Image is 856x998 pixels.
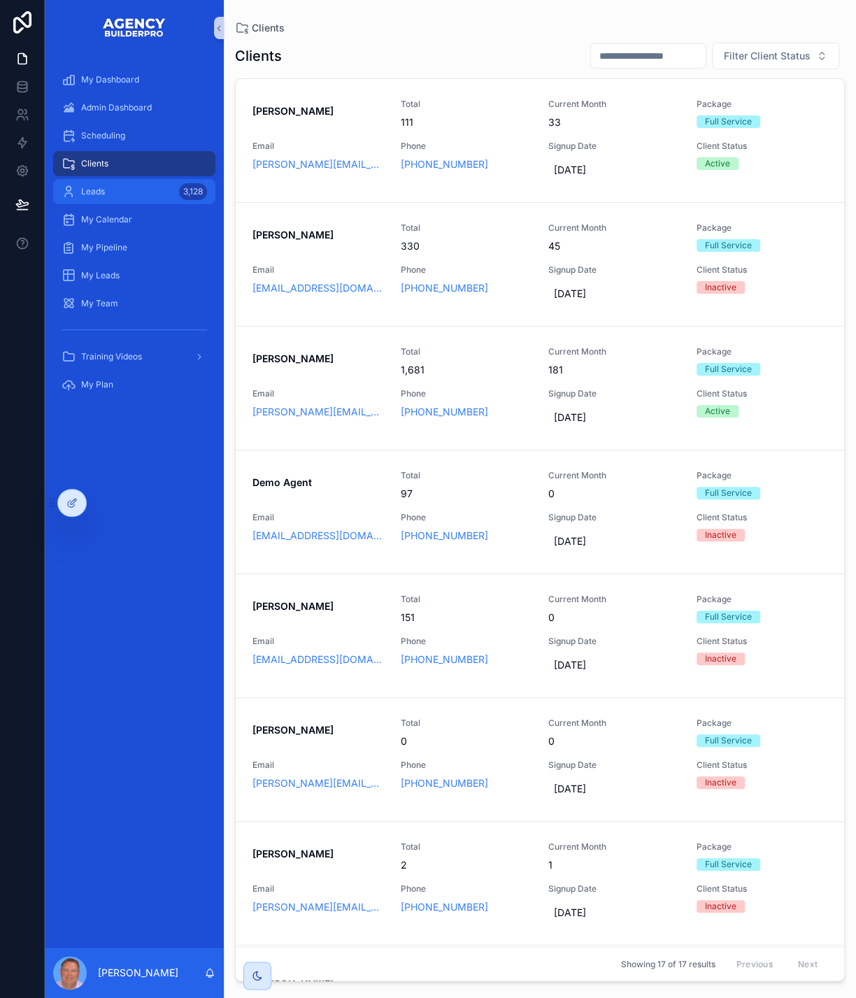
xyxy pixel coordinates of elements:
[401,99,532,110] span: Total
[548,858,680,872] span: 1
[705,734,752,747] div: Full Service
[236,821,844,945] a: [PERSON_NAME]Total2Current Month1PackageFull ServiceEmail[PERSON_NAME][EMAIL_ADDRESS][PERSON_NAME...
[53,344,215,369] a: Training Videos
[705,776,736,789] div: Inactive
[236,202,844,326] a: [PERSON_NAME]Total330Current Month45PackageFull ServiceEmail[EMAIL_ADDRESS][DOMAIN_NAME]Phone[PHO...
[98,966,178,980] p: [PERSON_NAME]
[705,858,752,871] div: Full Service
[554,411,674,425] span: [DATE]
[705,157,730,170] div: Active
[252,600,334,612] strong: [PERSON_NAME]
[554,906,674,920] span: [DATE]
[401,529,488,543] a: [PHONE_NUMBER]
[53,151,215,176] a: Clients
[81,214,132,225] span: My Calendar
[252,157,384,171] a: [PERSON_NAME][EMAIL_ADDRESS][DOMAIN_NAME]
[554,658,674,672] span: [DATE]
[401,363,532,377] span: 1,681
[548,346,680,357] span: Current Month
[548,388,680,399] span: Signup Date
[81,102,152,113] span: Admin Dashboard
[53,67,215,92] a: My Dashboard
[401,141,532,152] span: Phone
[705,239,752,252] div: Full Service
[401,222,532,234] span: Total
[401,388,532,399] span: Phone
[81,270,120,281] span: My Leads
[697,388,828,399] span: Client Status
[53,263,215,288] a: My Leads
[401,718,532,729] span: Total
[252,636,384,647] span: Email
[548,363,680,377] span: 181
[53,207,215,232] a: My Calendar
[548,512,680,523] span: Signup Date
[548,99,680,110] span: Current Month
[252,653,384,666] a: [EMAIL_ADDRESS][DOMAIN_NAME]
[548,594,680,605] span: Current Month
[81,298,118,309] span: My Team
[705,529,736,541] div: Inactive
[81,130,125,141] span: Scheduling
[45,56,224,418] div: scrollable content
[235,46,282,66] h1: Clients
[401,281,488,295] a: [PHONE_NUMBER]
[81,186,105,197] span: Leads
[697,760,828,771] span: Client Status
[401,512,532,523] span: Phone
[236,573,844,697] a: [PERSON_NAME]Total151Current Month0PackageFull ServiceEmail[EMAIL_ADDRESS][DOMAIN_NAME]Phone[PHON...
[554,287,674,301] span: [DATE]
[236,326,844,450] a: [PERSON_NAME]Total1,681Current Month181PackageFull ServiceEmail[PERSON_NAME][EMAIL_ADDRESS][DOMAI...
[554,782,674,796] span: [DATE]
[53,372,215,397] a: My Plan
[102,17,166,39] img: App logo
[252,900,384,914] a: [PERSON_NAME][EMAIL_ADDRESS][PERSON_NAME][DOMAIN_NAME]
[401,157,488,171] a: [PHONE_NUMBER]
[401,611,532,625] span: 151
[53,179,215,204] a: Leads3,128
[401,264,532,276] span: Phone
[697,636,828,647] span: Client Status
[548,718,680,729] span: Current Month
[697,883,828,894] span: Client Status
[705,900,736,913] div: Inactive
[401,900,488,914] a: [PHONE_NUMBER]
[705,653,736,665] div: Inactive
[81,158,108,169] span: Clients
[252,264,384,276] span: Email
[401,636,532,647] span: Phone
[697,141,828,152] span: Client Status
[252,724,334,736] strong: [PERSON_NAME]
[236,697,844,821] a: [PERSON_NAME]Total0Current Month0PackageFull ServiceEmail[PERSON_NAME][EMAIL_ADDRESS][PERSON_NAME...
[548,883,680,894] span: Signup Date
[548,222,680,234] span: Current Month
[548,487,680,501] span: 0
[554,163,674,177] span: [DATE]
[724,49,811,63] span: Filter Client Status
[697,594,828,605] span: Package
[548,239,680,253] span: 45
[705,611,752,623] div: Full Service
[252,848,334,860] strong: [PERSON_NAME]
[252,776,384,790] a: [PERSON_NAME][EMAIL_ADDRESS][PERSON_NAME][DOMAIN_NAME]
[697,841,828,853] span: Package
[252,352,334,364] strong: [PERSON_NAME]
[252,105,334,117] strong: [PERSON_NAME]
[697,99,828,110] span: Package
[53,123,215,148] a: Scheduling
[548,760,680,771] span: Signup Date
[401,594,532,605] span: Total
[236,79,844,202] a: [PERSON_NAME]Total111Current Month33PackageFull ServiceEmail[PERSON_NAME][EMAIL_ADDRESS][DOMAIN_N...
[252,405,384,419] a: [PERSON_NAME][EMAIL_ADDRESS][DOMAIN_NAME]
[705,115,752,128] div: Full Service
[548,470,680,481] span: Current Month
[548,636,680,647] span: Signup Date
[401,470,532,481] span: Total
[236,450,844,573] a: Demo AgentTotal97Current Month0PackageFull ServiceEmail[EMAIL_ADDRESS][DOMAIN_NAME]Phone[PHONE_NU...
[401,760,532,771] span: Phone
[252,760,384,771] span: Email
[179,183,207,200] div: 3,128
[620,959,715,970] span: Showing 17 of 17 results
[81,242,127,253] span: My Pipeline
[697,222,828,234] span: Package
